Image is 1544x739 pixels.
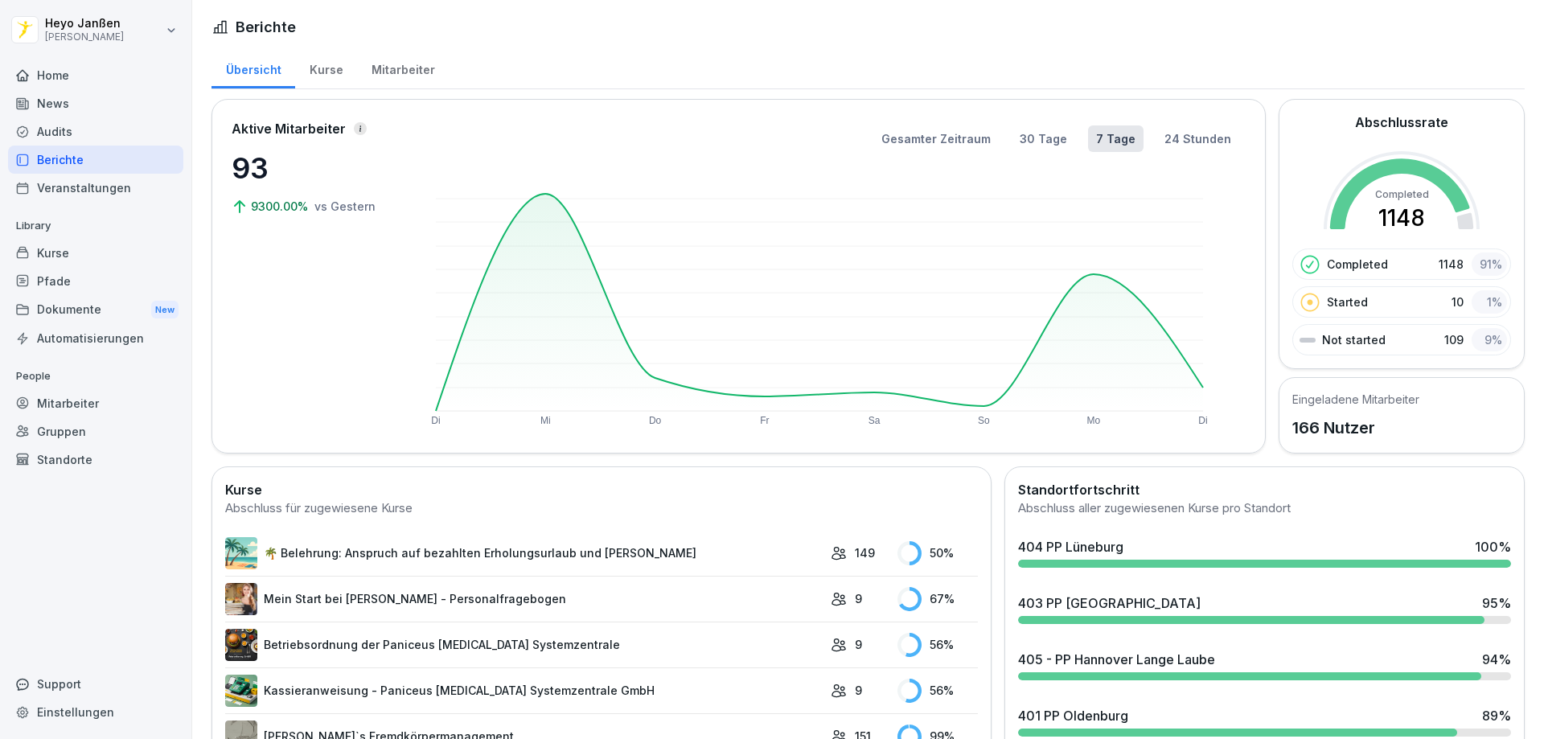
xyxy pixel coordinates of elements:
[8,146,183,174] a: Berichte
[8,295,183,325] a: DokumenteNew
[8,61,183,89] a: Home
[1292,416,1419,440] p: 166 Nutzer
[649,415,662,426] text: Do
[855,682,862,699] p: 9
[897,679,978,703] div: 56 %
[225,629,257,661] img: erelp9ks1mghlbfzfpgfvnw0.png
[760,415,769,426] text: Fr
[225,629,823,661] a: Betriebsordnung der Paniceus [MEDICAL_DATA] Systemzentrale
[1327,256,1388,273] p: Completed
[1088,125,1144,152] button: 7 Tage
[45,17,124,31] p: Heyo Janßen
[225,583,823,615] a: Mein Start bei [PERSON_NAME] - Personalfragebogen
[236,16,296,38] h1: Berichte
[1472,252,1507,276] div: 91 %
[1198,415,1207,426] text: Di
[1018,706,1128,725] div: 401 PP Oldenburg
[1482,706,1511,725] div: 89 %
[314,198,376,215] p: vs Gestern
[8,295,183,325] div: Dokumente
[1012,643,1517,687] a: 405 - PP Hannover Lange Laube94%
[1482,650,1511,669] div: 94 %
[8,239,183,267] a: Kurse
[1472,290,1507,314] div: 1 %
[1475,537,1511,556] div: 100 %
[1439,256,1464,273] p: 1148
[1018,499,1511,518] div: Abschluss aller zugewiesenen Kurse pro Standort
[1012,587,1517,630] a: 403 PP [GEOGRAPHIC_DATA]95%
[1327,294,1368,310] p: Started
[8,213,183,239] p: Library
[897,541,978,565] div: 50 %
[225,675,257,707] img: fvkk888r47r6bwfldzgy1v13.png
[295,47,357,88] a: Kurse
[8,174,183,202] a: Veranstaltungen
[855,636,862,653] p: 9
[540,415,551,426] text: Mi
[1482,593,1511,613] div: 95 %
[151,301,179,319] div: New
[232,119,346,138] p: Aktive Mitarbeiter
[1472,328,1507,351] div: 9 %
[8,267,183,295] a: Pfade
[8,117,183,146] a: Audits
[1018,537,1123,556] div: 404 PP Lüneburg
[8,324,183,352] a: Automatisierungen
[8,89,183,117] a: News
[8,363,183,389] p: People
[868,415,881,426] text: Sa
[1012,125,1075,152] button: 30 Tage
[225,480,978,499] h2: Kurse
[8,445,183,474] a: Standorte
[855,544,875,561] p: 149
[8,417,183,445] a: Gruppen
[1018,480,1511,499] h2: Standortfortschritt
[897,633,978,657] div: 56 %
[1355,113,1448,132] h2: Abschlussrate
[855,590,862,607] p: 9
[1018,593,1201,613] div: 403 PP [GEOGRAPHIC_DATA]
[45,31,124,43] p: [PERSON_NAME]
[1018,650,1215,669] div: 405 - PP Hannover Lange Laube
[1452,294,1464,310] p: 10
[873,125,999,152] button: Gesamter Zeitraum
[251,198,311,215] p: 9300.00%
[897,587,978,611] div: 67 %
[1444,331,1464,348] p: 109
[232,146,392,190] p: 93
[8,389,183,417] a: Mitarbeiter
[1012,531,1517,574] a: 404 PP Lüneburg100%
[225,537,823,569] a: 🌴 Belehrung: Anspruch auf bezahlten Erholungsurlaub und [PERSON_NAME]
[8,698,183,726] a: Einstellungen
[225,583,257,615] img: aaay8cu0h1hwaqqp9269xjan.png
[357,47,449,88] a: Mitarbeiter
[211,47,295,88] a: Übersicht
[225,537,257,569] img: s9mc00x6ussfrb3lxoajtb4r.png
[8,670,183,698] div: Support
[225,499,978,518] div: Abschluss für zugewiesene Kurse
[1086,415,1100,426] text: Mo
[431,415,440,426] text: Di
[978,415,990,426] text: So
[1322,331,1386,348] p: Not started
[225,675,823,707] a: Kassieranweisung - Paniceus [MEDICAL_DATA] Systemzentrale GmbH
[1156,125,1239,152] button: 24 Stunden
[1292,391,1419,408] h5: Eingeladene Mitarbeiter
